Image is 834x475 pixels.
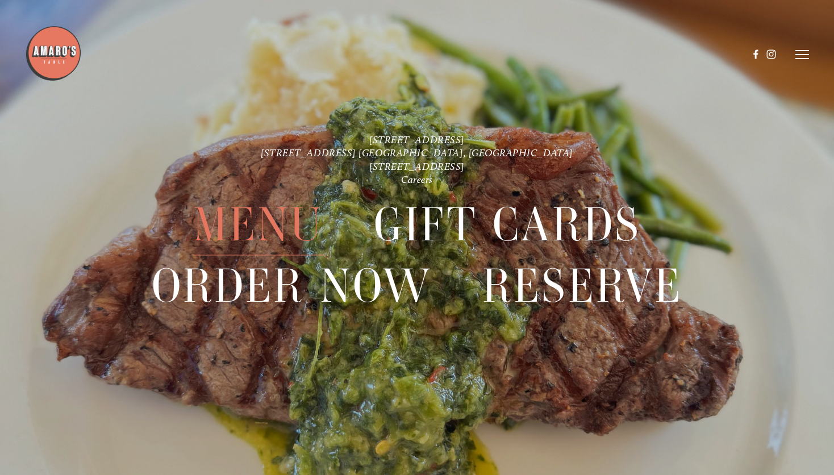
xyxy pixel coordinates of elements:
[193,195,324,256] span: Menu
[369,160,465,172] a: [STREET_ADDRESS]
[261,147,573,159] a: [STREET_ADDRESS] [GEOGRAPHIC_DATA], [GEOGRAPHIC_DATA]
[193,195,324,255] a: Menu
[374,195,641,255] a: Gift Cards
[152,256,432,316] a: Order Now
[369,134,465,145] a: [STREET_ADDRESS]
[482,256,682,316] a: Reserve
[25,25,82,82] img: Amaro's Table
[374,195,641,256] span: Gift Cards
[401,174,433,186] a: Careers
